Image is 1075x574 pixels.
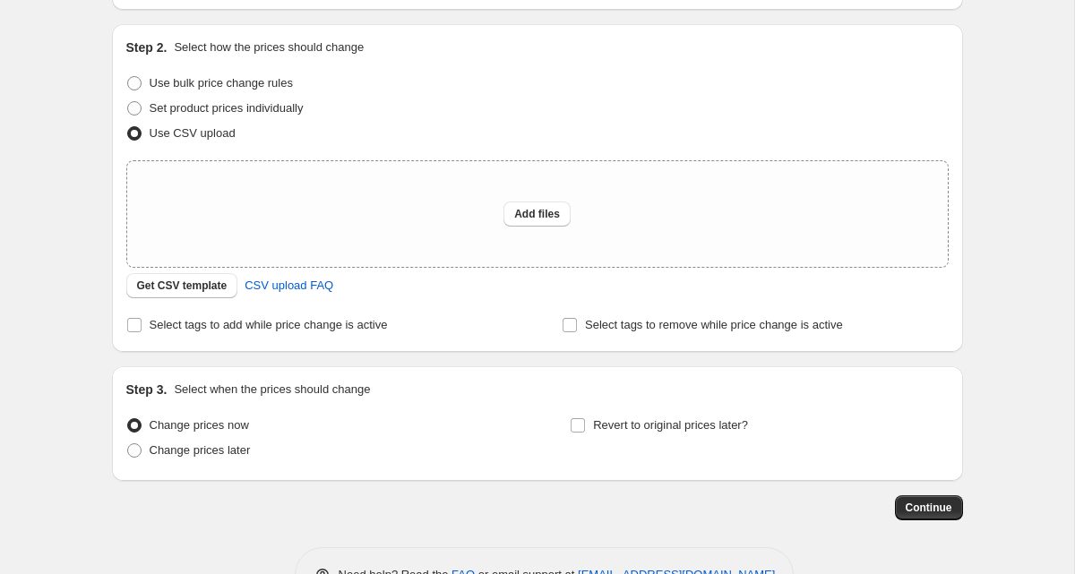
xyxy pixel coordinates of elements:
[593,418,748,432] span: Revert to original prices later?
[245,277,333,295] span: CSV upload FAQ
[150,126,236,140] span: Use CSV upload
[126,39,168,56] h2: Step 2.
[895,495,963,520] button: Continue
[150,443,251,457] span: Change prices later
[137,278,228,293] span: Get CSV template
[150,418,249,432] span: Change prices now
[126,273,238,298] button: Get CSV template
[503,201,571,227] button: Add files
[906,501,952,515] span: Continue
[150,76,293,90] span: Use bulk price change rules
[150,318,388,331] span: Select tags to add while price change is active
[174,381,370,398] p: Select when the prices should change
[174,39,364,56] p: Select how the prices should change
[126,381,168,398] h2: Step 3.
[514,207,560,221] span: Add files
[234,271,344,300] a: CSV upload FAQ
[150,101,304,115] span: Set product prices individually
[585,318,843,331] span: Select tags to remove while price change is active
